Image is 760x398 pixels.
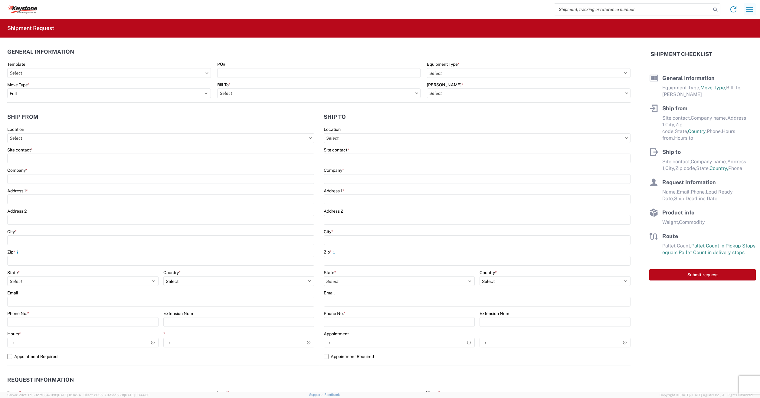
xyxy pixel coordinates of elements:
[7,133,314,143] input: Select
[7,25,54,32] h2: Shipment Request
[324,249,336,255] label: Zip
[649,269,756,280] button: Submit request
[7,147,33,153] label: Site contact
[324,188,344,194] label: Address 1
[7,127,24,132] label: Location
[728,165,742,171] span: Phone
[691,159,727,164] span: Company name,
[662,91,702,97] span: [PERSON_NAME]
[675,165,696,171] span: Zip code,
[324,133,631,143] input: Select
[480,270,497,275] label: Country
[662,75,715,81] span: General Information
[662,115,691,121] span: Site contact,
[7,229,17,234] label: City
[324,270,336,275] label: State
[309,393,324,396] a: Support
[217,390,229,395] label: Email
[427,61,460,67] label: Equipment Type
[7,49,74,55] h2: General Information
[660,392,753,398] span: Copyright © [DATE]-[DATE] Agistix Inc., All Rights Reserved
[679,219,705,225] span: Commodity
[662,233,678,239] span: Route
[662,219,679,225] span: Weight,
[665,122,675,128] span: City,
[426,390,440,395] label: Phone
[324,208,343,214] label: Address 2
[674,135,693,141] span: Hours to
[324,229,333,234] label: City
[662,209,694,216] span: Product info
[662,105,687,111] span: Ship from
[7,311,29,316] label: Phone No.
[124,393,149,397] span: [DATE] 08:44:20
[691,189,706,195] span: Phone,
[7,188,28,194] label: Address 1
[662,179,716,185] span: Request Information
[662,149,681,155] span: Ship to
[480,311,509,316] label: Extension Num
[7,167,28,173] label: Company
[7,290,18,296] label: Email
[163,311,193,316] label: Extension Num
[324,393,340,396] a: Feedback
[7,249,20,255] label: Zip
[324,147,349,153] label: Site contact
[650,51,712,58] h2: Shipment Checklist
[709,165,728,171] span: Country,
[7,82,30,88] label: Move Type
[662,243,691,249] span: Pallet Count,
[217,88,421,98] input: Select
[688,128,707,134] span: Country,
[324,127,341,132] label: Location
[662,189,677,195] span: Name,
[427,88,631,98] input: Select
[7,390,21,395] label: Name
[665,165,675,171] span: City,
[324,331,349,337] label: Appointment
[217,82,231,88] label: Bill To
[7,352,314,361] label: Appointment Required
[7,270,20,275] label: State
[7,208,27,214] label: Address 2
[324,167,344,173] label: Company
[163,270,181,275] label: Country
[324,311,346,316] label: Phone No.
[7,114,38,120] h2: Ship from
[726,85,742,91] span: Bill To,
[7,377,74,383] h2: Request Information
[7,393,81,397] span: Server: 2025.17.0-327f6347098
[662,159,691,164] span: Site contact,
[707,128,722,134] span: Phone,
[662,85,700,91] span: Equipment Type,
[674,196,717,201] span: Ship Deadline Date
[427,82,463,88] label: [PERSON_NAME]
[7,61,25,67] label: Template
[554,4,711,15] input: Shipment, tracking or reference number
[84,393,149,397] span: Client: 2025.17.0-5dd568f
[324,290,335,296] label: Email
[57,393,81,397] span: [DATE] 11:04:24
[324,114,346,120] h2: Ship to
[217,61,225,67] label: PO#
[324,352,631,361] label: Appointment Required
[662,243,755,255] span: Pallet Count in Pickup Stops equals Pallet Count in delivery stops
[696,165,709,171] span: State,
[675,128,688,134] span: State,
[677,189,691,195] span: Email,
[7,331,21,337] label: Hours
[691,115,727,121] span: Company name,
[7,68,211,78] input: Select
[700,85,726,91] span: Move Type,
